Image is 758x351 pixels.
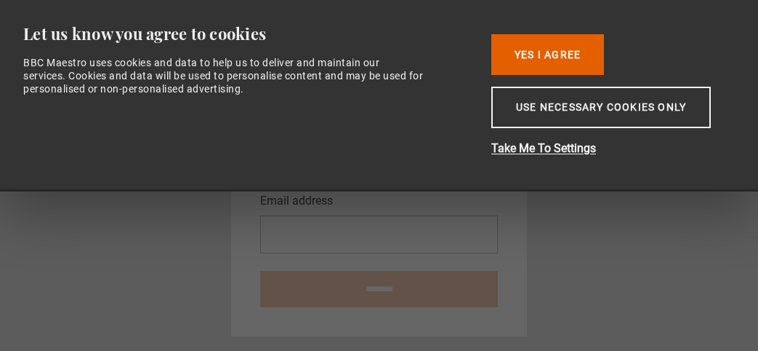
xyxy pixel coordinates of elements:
button: Use necessary cookies only [491,87,711,128]
label: Email address [260,192,333,210]
div: BBC Maestro uses cookies and data to help us to deliver and maintain our services. Cookies and da... [23,56,424,96]
div: Let us know you agree to cookies [23,23,469,44]
button: Yes I Agree [491,34,604,75]
button: Take Me To Settings [491,140,724,157]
